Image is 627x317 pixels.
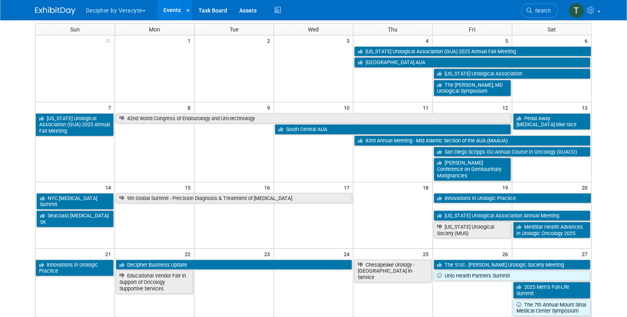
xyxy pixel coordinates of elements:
[434,260,591,270] a: The 51st - [PERSON_NAME] Urologic Society Meeting
[149,26,160,33] span: Mon
[513,282,591,298] a: 2025 Men’s Full-Life Summit
[343,249,353,259] span: 24
[308,26,319,33] span: Wed
[502,102,512,113] span: 12
[343,182,353,192] span: 17
[434,147,591,157] a: San Diego Scripps GU Annual Course in Oncology (GUACO)
[422,102,433,113] span: 11
[263,182,274,192] span: 16
[343,102,353,113] span: 10
[354,136,591,146] a: 83rd Annual Meeting - Mid Atlantic Section of the AUA (MAAUA)
[36,193,114,210] a: NYC [MEDICAL_DATA] Summit
[425,35,433,46] span: 4
[263,249,274,259] span: 23
[36,211,114,227] a: Seacoast [MEDICAL_DATA] 5K
[434,69,591,79] a: [US_STATE] Urological Association
[266,35,274,46] span: 2
[104,35,115,46] span: 31
[521,4,558,18] a: Search
[70,26,80,33] span: Sun
[104,182,115,192] span: 14
[584,35,591,46] span: 6
[36,113,114,136] a: [US_STATE] Urological Association (GUA) 2025 Annual Fall Meeting
[116,193,352,204] a: 9th Global Summit - Precision Diagnosis & Treatment of [MEDICAL_DATA]
[187,35,194,46] span: 1
[434,158,511,181] a: [PERSON_NAME] Conference on Genitourinary Malignancies
[104,249,115,259] span: 21
[434,80,511,96] a: The [PERSON_NAME], MD Urological Symposium
[469,26,476,33] span: Fri
[581,249,591,259] span: 27
[548,26,556,33] span: Sat
[184,249,194,259] span: 22
[422,182,433,192] span: 18
[116,113,511,124] a: 42nd World Congress of Endourology and Uro-technology
[513,113,591,130] a: Pedal Away [MEDICAL_DATA] bike race
[354,57,591,68] a: [GEOGRAPHIC_DATA] AUA
[346,35,353,46] span: 3
[275,124,511,135] a: South Central AUA
[513,300,591,316] a: The 7th Annual Mount Sinai Medical Center Symposium
[266,102,274,113] span: 9
[230,26,238,33] span: Tue
[502,249,512,259] span: 26
[532,8,551,14] span: Search
[581,182,591,192] span: 20
[434,193,591,204] a: Innovations in Urologic Practice
[569,3,584,18] img: Tony Alvarado
[513,222,591,238] a: MedStar Health Advances in Urologic Oncology 2025
[502,182,512,192] span: 19
[184,182,194,192] span: 15
[187,102,194,113] span: 8
[354,260,432,283] a: Chesapeake Urology - [GEOGRAPHIC_DATA] In-Service
[434,271,591,281] a: Unio Health Partners Summit
[422,249,433,259] span: 25
[581,102,591,113] span: 13
[116,260,352,270] a: Decipher Business Update
[35,7,75,15] img: ExhibitDay
[434,222,511,238] a: [US_STATE] Urological Society (MUS)
[116,271,193,294] a: Educational Vendor Fair in Support of Oncology Supportive Services
[354,46,591,57] a: [US_STATE] Urological Association (GUA) 2025 Annual Fall Meeting
[505,35,512,46] span: 5
[434,211,591,221] a: [US_STATE] Urological Association Annual Meeting
[107,102,115,113] span: 7
[36,260,114,276] a: Innovations in Urologic Practice
[388,26,398,33] span: Thu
